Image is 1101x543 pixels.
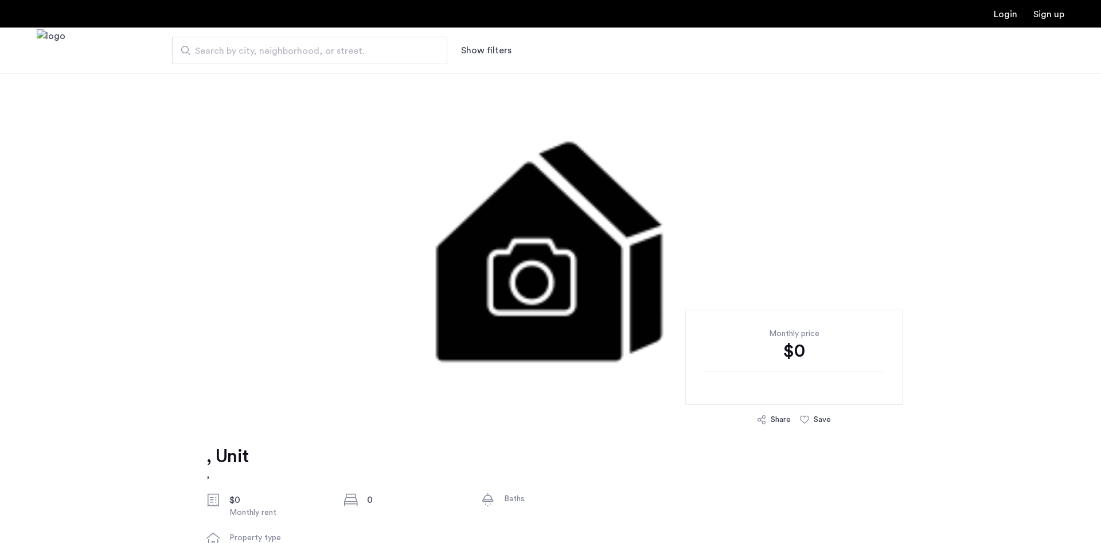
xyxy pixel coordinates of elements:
[198,73,903,417] img: 3.gif
[195,44,415,58] span: Search by city, neighborhood, or street.
[229,507,326,518] div: Monthly rent
[37,29,65,72] img: logo
[37,29,65,72] a: Cazamio Logo
[367,493,463,507] div: 0
[206,445,248,482] a: , Unit,
[771,414,791,425] div: Share
[1033,10,1064,19] a: Registration
[206,445,248,468] h1: , Unit
[504,493,600,505] div: Baths
[229,493,326,507] div: $0
[172,37,447,64] input: Apartment Search
[994,10,1017,19] a: Login
[461,44,512,57] button: Show or hide filters
[206,468,248,482] h2: ,
[814,414,831,425] div: Save
[704,328,884,339] div: Monthly price
[704,339,884,362] div: $0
